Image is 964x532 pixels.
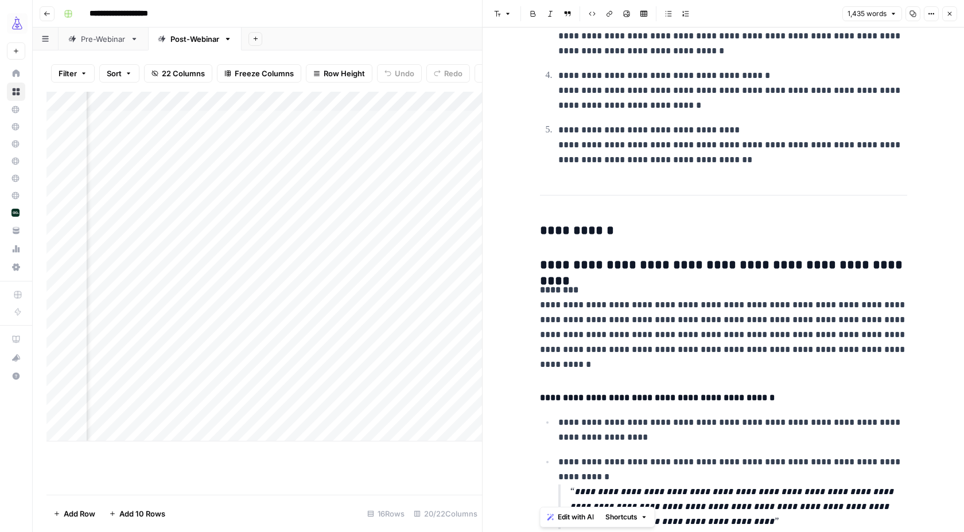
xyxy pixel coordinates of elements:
a: Pre-Webinar [59,28,148,50]
a: Settings [7,258,25,276]
span: 22 Columns [162,68,205,79]
span: Redo [444,68,462,79]
button: Row Height [306,64,372,83]
button: Edit with AI [543,510,598,525]
a: Home [7,64,25,83]
div: Pre-Webinar [81,33,126,45]
a: Post-Webinar [148,28,242,50]
a: Browse [7,83,25,101]
div: Post-Webinar [170,33,219,45]
span: Freeze Columns [235,68,294,79]
span: Shortcuts [605,512,638,522]
button: Undo [377,64,422,83]
span: Row Height [324,68,365,79]
button: Redo [426,64,470,83]
button: Workspace: AirOps Growth [7,9,25,38]
img: AirOps Growth Logo [7,13,28,34]
button: What's new? [7,349,25,367]
span: Undo [395,68,414,79]
div: 20/22 Columns [409,504,482,523]
span: 1,435 words [848,9,887,19]
button: Filter [51,64,95,83]
button: Shortcuts [601,510,652,525]
button: Sort [99,64,139,83]
button: 1,435 words [842,6,902,21]
span: Edit with AI [558,512,594,522]
button: Help + Support [7,367,25,385]
img: yjux4x3lwinlft1ym4yif8lrli78 [11,209,20,217]
a: Your Data [7,221,25,240]
button: 22 Columns [144,64,212,83]
span: Filter [59,68,77,79]
span: Add 10 Rows [119,508,165,519]
a: Usage [7,240,25,258]
a: AirOps Academy [7,330,25,349]
button: Add 10 Rows [102,504,172,523]
button: Add Row [46,504,102,523]
span: Add Row [64,508,95,519]
span: Sort [107,68,122,79]
div: 16 Rows [363,504,409,523]
button: Freeze Columns [217,64,301,83]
